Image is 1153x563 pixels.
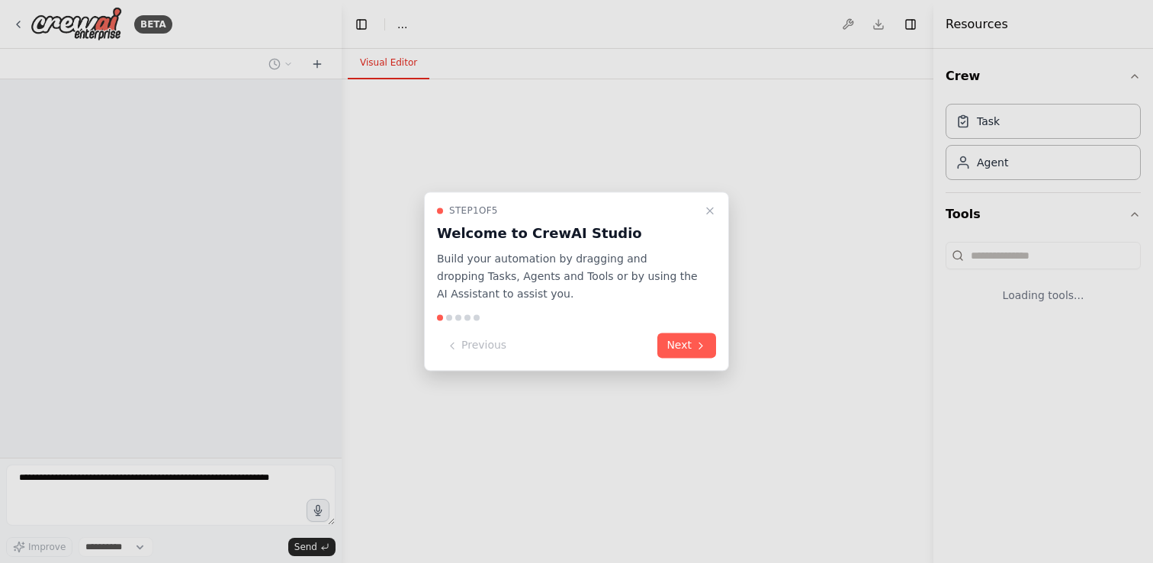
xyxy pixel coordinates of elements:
[449,204,498,217] span: Step 1 of 5
[437,333,515,359] button: Previous
[701,201,719,220] button: Close walkthrough
[437,223,698,244] h3: Welcome to CrewAI Studio
[657,333,716,359] button: Next
[351,14,372,35] button: Hide left sidebar
[437,250,698,302] p: Build your automation by dragging and dropping Tasks, Agents and Tools or by using the AI Assista...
